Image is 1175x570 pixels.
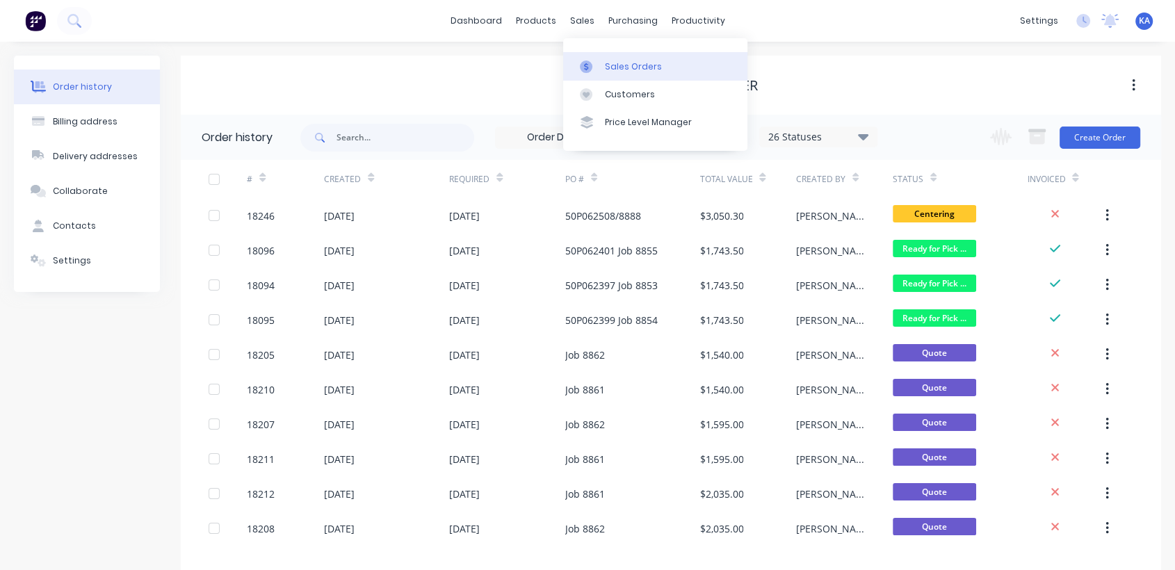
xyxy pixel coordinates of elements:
[565,243,658,258] div: 50P062401 Job 8855
[796,521,865,536] div: [PERSON_NAME]
[324,278,355,293] div: [DATE]
[247,243,275,258] div: 18096
[565,487,605,501] div: Job 8861
[324,417,355,432] div: [DATE]
[53,81,112,93] div: Order history
[796,417,865,432] div: [PERSON_NAME]
[449,382,480,397] div: [DATE]
[605,88,655,101] div: Customers
[449,487,480,501] div: [DATE]
[449,173,489,186] div: Required
[605,116,692,129] div: Price Level Manager
[699,487,743,501] div: $2,035.00
[509,10,563,31] div: products
[1060,127,1140,149] button: Create Order
[563,81,747,108] a: Customers
[14,70,160,104] button: Order history
[565,313,658,327] div: 50P062399 Job 8854
[699,173,752,186] div: Total Value
[449,521,480,536] div: [DATE]
[605,60,662,73] div: Sales Orders
[699,278,743,293] div: $1,743.50
[14,174,160,209] button: Collaborate
[796,209,865,223] div: [PERSON_NAME]
[893,160,1028,198] div: Status
[893,309,976,327] span: Ready for Pick ...
[796,160,893,198] div: Created By
[449,278,480,293] div: [DATE]
[324,348,355,362] div: [DATE]
[247,173,252,186] div: #
[324,452,355,466] div: [DATE]
[247,417,275,432] div: 18207
[893,240,976,257] span: Ready for Pick ...
[699,417,743,432] div: $1,595.00
[53,220,96,232] div: Contacts
[565,521,605,536] div: Job 8862
[760,129,877,145] div: 26 Statuses
[565,173,584,186] div: PO #
[53,254,91,267] div: Settings
[53,115,117,128] div: Billing address
[893,344,976,361] span: Quote
[247,278,275,293] div: 18094
[893,414,976,431] span: Quote
[796,278,865,293] div: [PERSON_NAME]
[449,243,480,258] div: [DATE]
[324,382,355,397] div: [DATE]
[796,382,865,397] div: [PERSON_NAME]
[1013,10,1065,31] div: settings
[324,160,449,198] div: Created
[14,139,160,174] button: Delivery addresses
[247,348,275,362] div: 18205
[324,173,361,186] div: Created
[1139,15,1150,27] span: KA
[14,243,160,278] button: Settings
[496,127,613,148] input: Order Date
[324,521,355,536] div: [DATE]
[202,129,273,146] div: Order history
[796,243,865,258] div: [PERSON_NAME]
[444,10,509,31] a: dashboard
[247,487,275,501] div: 18212
[699,521,743,536] div: $2,035.00
[699,313,743,327] div: $1,743.50
[893,379,976,396] span: Quote
[893,518,976,535] span: Quote
[563,52,747,80] a: Sales Orders
[665,10,732,31] div: productivity
[324,487,355,501] div: [DATE]
[565,160,700,198] div: PO #
[53,185,108,197] div: Collaborate
[699,348,743,362] div: $1,540.00
[565,417,605,432] div: Job 8862
[699,209,743,223] div: $3,050.30
[565,382,605,397] div: Job 8861
[699,160,796,198] div: Total Value
[796,487,865,501] div: [PERSON_NAME]
[14,209,160,243] button: Contacts
[796,173,845,186] div: Created By
[449,160,565,198] div: Required
[324,209,355,223] div: [DATE]
[796,313,865,327] div: [PERSON_NAME]
[449,417,480,432] div: [DATE]
[563,10,601,31] div: sales
[247,313,275,327] div: 18095
[247,209,275,223] div: 18246
[337,124,474,152] input: Search...
[565,348,605,362] div: Job 8862
[14,104,160,139] button: Billing address
[893,483,976,500] span: Quote
[565,278,658,293] div: 50P062397 Job 8853
[247,160,324,198] div: #
[893,275,976,292] span: Ready for Pick ...
[53,150,138,163] div: Delivery addresses
[699,243,743,258] div: $1,743.50
[565,452,605,466] div: Job 8861
[1027,173,1065,186] div: Invoiced
[324,313,355,327] div: [DATE]
[601,10,665,31] div: purchasing
[449,209,480,223] div: [DATE]
[449,313,480,327] div: [DATE]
